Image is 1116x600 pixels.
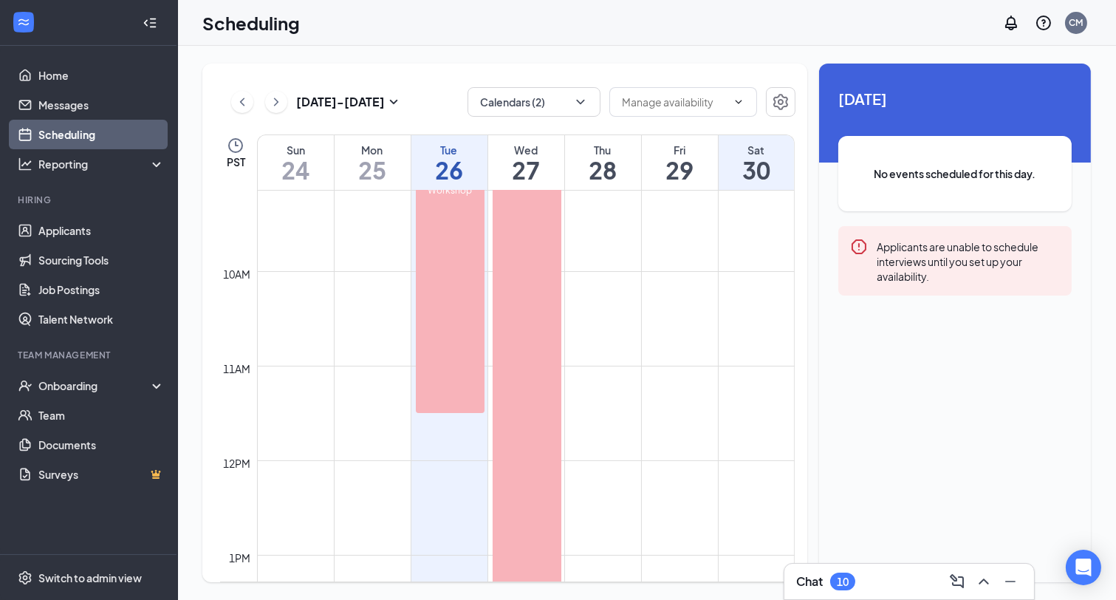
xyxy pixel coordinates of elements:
a: SurveysCrown [38,460,165,489]
a: August 24, 2025 [258,135,334,190]
button: Settings [766,87,795,117]
svg: QuestionInfo [1035,14,1052,32]
button: ChevronUp [972,570,996,593]
h3: Chat [796,573,823,590]
button: ChevronRight [265,91,287,113]
div: Team Management [18,349,162,361]
a: Applicants [38,216,165,245]
div: Tue [411,143,487,157]
span: [DATE] [838,87,1072,110]
span: No events scheduled for this day. [868,166,1042,182]
svg: Settings [772,93,790,111]
div: Wed [488,143,564,157]
div: Reporting [38,157,165,171]
a: Sourcing Tools [38,245,165,275]
div: CM [1069,16,1084,29]
div: 11am [221,361,254,377]
svg: Clock [227,137,244,154]
div: Hiring [18,194,162,206]
svg: Settings [18,570,32,585]
a: August 30, 2025 [719,135,795,190]
svg: Collapse [143,16,157,30]
h1: 26 [411,157,487,183]
svg: UserCheck [18,378,32,393]
a: August 27, 2025 [488,135,564,190]
h1: 28 [565,157,641,183]
svg: ChevronLeft [235,93,250,111]
div: Sat [719,143,795,157]
button: ChevronLeft [231,91,253,113]
h1: 24 [258,157,334,183]
div: 10am [221,266,254,282]
svg: ChevronDown [733,96,744,108]
button: Calendars (2)ChevronDown [468,87,600,117]
a: August 26, 2025 [411,135,487,190]
span: PST [227,154,245,169]
svg: Minimize [1002,573,1019,590]
a: August 25, 2025 [335,135,411,190]
div: Mon [335,143,411,157]
h1: 25 [335,157,411,183]
div: 1pm [227,550,254,566]
a: Documents [38,430,165,460]
h3: [DATE] - [DATE] [296,94,385,110]
a: August 28, 2025 [565,135,641,190]
a: Job Postings [38,275,165,304]
svg: ChevronUp [975,573,993,590]
svg: Analysis [18,157,32,171]
div: 12pm [221,455,254,471]
div: Switch to admin view [38,570,142,585]
div: Thu [565,143,641,157]
svg: WorkstreamLogo [16,15,31,30]
h1: 30 [719,157,795,183]
div: Sun [258,143,334,157]
svg: ChevronRight [269,93,284,111]
button: ComposeMessage [945,570,969,593]
a: Talent Network [38,304,165,334]
a: August 29, 2025 [642,135,718,190]
h1: Scheduling [202,10,300,35]
svg: Error [850,238,868,256]
h1: 29 [642,157,718,183]
h1: 27 [488,157,564,183]
div: Onboarding [38,378,152,393]
svg: ComposeMessage [948,573,966,590]
input: Manage availability [622,94,727,110]
a: Scheduling [38,120,165,149]
a: Messages [38,90,165,120]
div: Open Intercom Messenger [1066,550,1101,585]
a: Home [38,61,165,90]
div: 10 [837,576,849,588]
svg: SmallChevronDown [385,93,403,111]
svg: Notifications [1002,14,1020,32]
button: Minimize [999,570,1022,593]
div: Fri [642,143,718,157]
a: Team [38,400,165,430]
div: Applicants are unable to schedule interviews until you set up your availability. [877,238,1060,284]
svg: ChevronDown [573,95,588,109]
